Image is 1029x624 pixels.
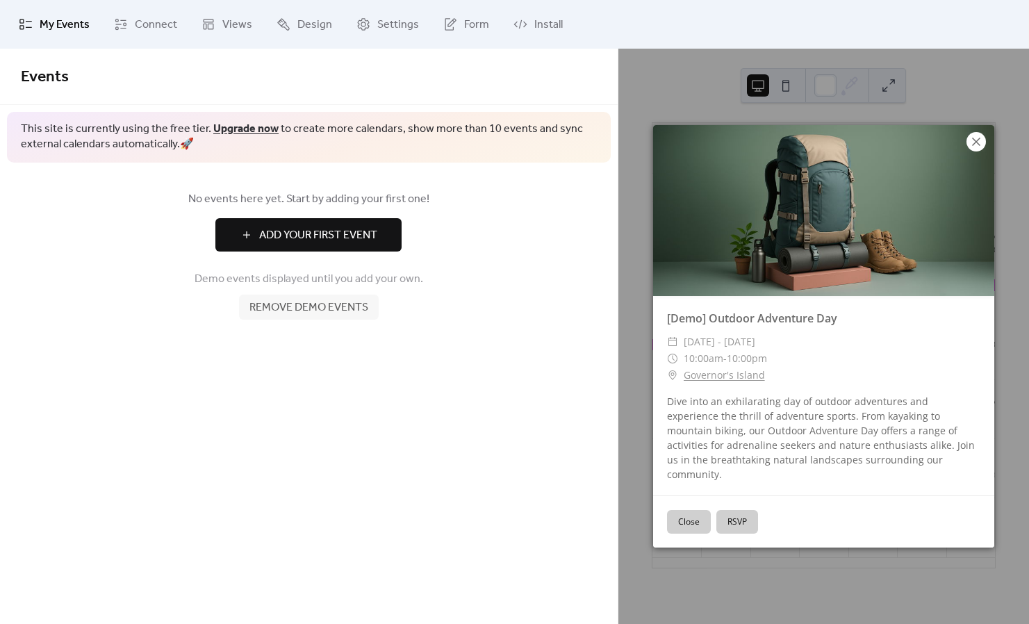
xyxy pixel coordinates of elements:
button: Close [667,510,711,534]
div: ​ [667,334,678,350]
div: ​ [667,350,678,367]
span: This site is currently using the free tier. to create more calendars, show more than 10 events an... [21,122,597,153]
button: Add Your First Event [215,218,402,252]
span: Form [464,17,489,33]
span: Connect [135,17,177,33]
a: My Events [8,6,100,43]
span: Demo events displayed until you add your own. [195,271,423,288]
span: [DATE] - [DATE] [684,334,755,350]
div: Dive into an exhilarating day of outdoor adventures and experience the thrill of adventure sports... [653,394,994,482]
span: 10:00am [684,352,723,365]
span: My Events [40,17,90,33]
a: Install [503,6,573,43]
a: Connect [104,6,188,43]
a: Settings [346,6,429,43]
button: Remove demo events [239,295,379,320]
span: No events here yet. Start by adding your first one! [21,191,597,208]
div: [Demo] Outdoor Adventure Day [653,310,994,327]
span: Remove demo events [249,299,368,316]
a: Upgrade now [213,118,279,140]
span: - [723,352,727,365]
div: ​ [667,367,678,384]
span: Install [534,17,563,33]
span: Views [222,17,252,33]
span: Events [21,62,69,92]
a: Governor's Island [684,367,765,384]
a: Design [266,6,343,43]
a: Add Your First Event [21,218,597,252]
span: 10:00pm [727,352,767,365]
a: Form [433,6,500,43]
a: Views [191,6,263,43]
button: RSVP [716,510,758,534]
span: Add Your First Event [259,227,377,244]
span: Settings [377,17,419,33]
span: Design [297,17,332,33]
